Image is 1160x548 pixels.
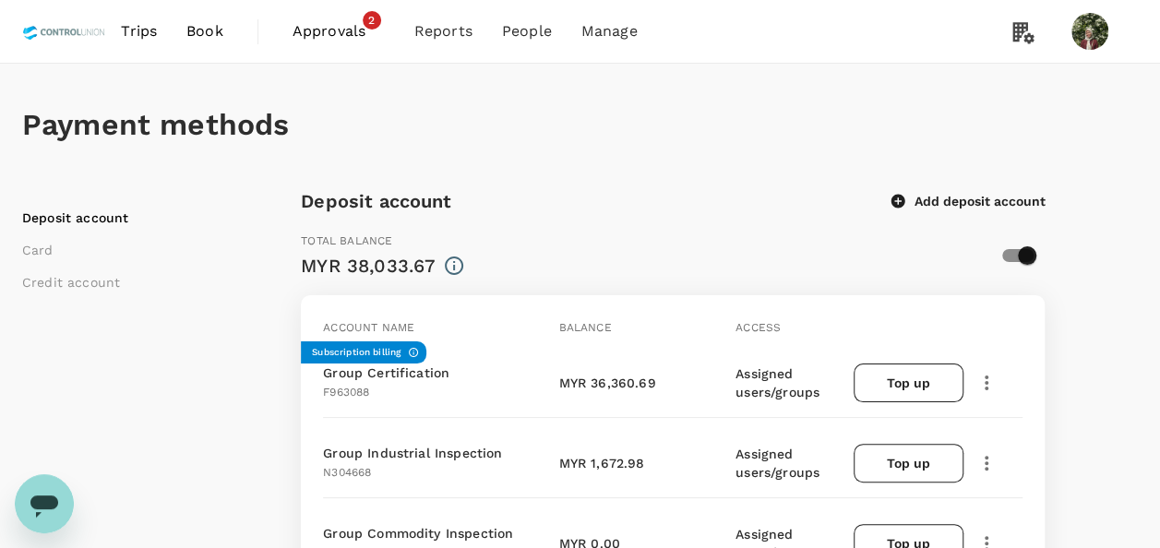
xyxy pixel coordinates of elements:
[121,20,157,42] span: Trips
[559,454,645,472] p: MYR 1,672.98
[186,20,223,42] span: Book
[891,193,1045,209] button: Add deposit account
[735,366,819,399] span: Assigned users/groups
[15,474,74,533] iframe: Button to launch messaging window
[559,374,656,392] p: MYR 36,360.69
[502,20,552,42] span: People
[22,241,253,259] li: Card
[854,363,964,402] button: Top up
[1071,13,1108,50] img: Nurnasyrah Binti Abdul Ghafur
[22,273,253,292] li: Credit account
[301,186,451,216] h6: Deposit account
[323,363,449,382] p: Group Certification
[323,466,371,479] span: N304668
[22,208,253,227] li: Deposit account
[323,321,414,334] span: Account name
[414,20,472,42] span: Reports
[735,321,781,334] span: Access
[293,20,385,42] span: Approvals
[301,234,392,247] span: Total balance
[559,321,612,334] span: Balance
[323,524,513,542] p: Group Commodity Inspection
[735,447,819,480] span: Assigned users/groups
[854,444,964,482] button: Top up
[22,108,1138,142] h1: Payment methods
[22,11,106,52] img: Control Union Malaysia Sdn. Bhd.
[312,345,401,360] h6: Subscription billing
[323,386,369,399] span: F963088
[363,11,381,30] span: 2
[581,20,638,42] span: Manage
[301,251,436,280] div: MYR 38,033.67
[323,444,502,462] p: Group Industrial Inspection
